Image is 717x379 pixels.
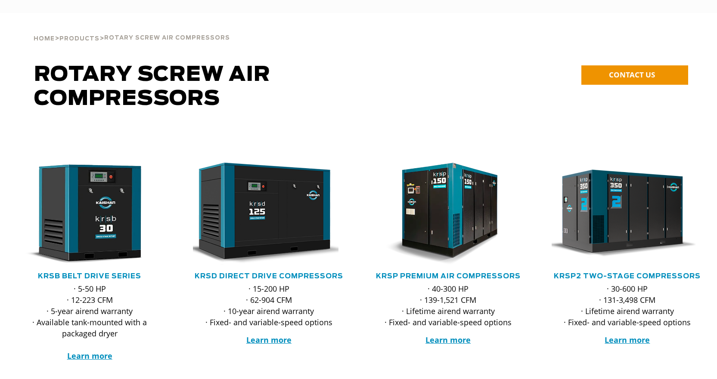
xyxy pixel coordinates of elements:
a: Learn more [425,335,471,345]
a: KRSB Belt Drive Series [38,273,141,280]
img: krsd125 [186,163,338,265]
a: KRSP Premium Air Compressors [376,273,521,280]
p: · 30-600 HP · 131-3,498 CFM · Lifetime airend warranty · Fixed- and variable-speed options [552,283,703,328]
p: · 40-300 HP · 139-1,521 CFM · Lifetime airend warranty · Fixed- and variable-speed options [372,283,524,328]
span: Products [59,36,99,42]
img: krsp150 [366,163,518,265]
div: krsb30 [14,163,165,265]
a: CONTACT US [581,65,688,85]
span: Rotary Screw Air Compressors [104,35,230,41]
div: krsp150 [372,163,524,265]
img: krsp350 [545,163,697,265]
div: > > [34,13,230,46]
a: KRSP2 Two-Stage Compressors [554,273,701,280]
a: Home [34,34,55,42]
div: krsd125 [193,163,345,265]
img: krsb30 [7,163,159,265]
span: Home [34,36,55,42]
p: · 5-50 HP · 12-223 CFM · 5-year airend warranty · Available tank-mounted with a packaged dryer [14,283,165,361]
a: KRSD Direct Drive Compressors [195,273,343,280]
a: Learn more [246,335,292,345]
span: CONTACT US [609,70,655,80]
div: krsp350 [552,163,703,265]
p: · 15-200 HP · 62-904 CFM · 10-year airend warranty · Fixed- and variable-speed options [193,283,345,328]
span: Rotary Screw Air Compressors [34,65,270,109]
a: Learn more [67,351,112,361]
a: Learn more [605,335,650,345]
a: Products [59,34,99,42]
